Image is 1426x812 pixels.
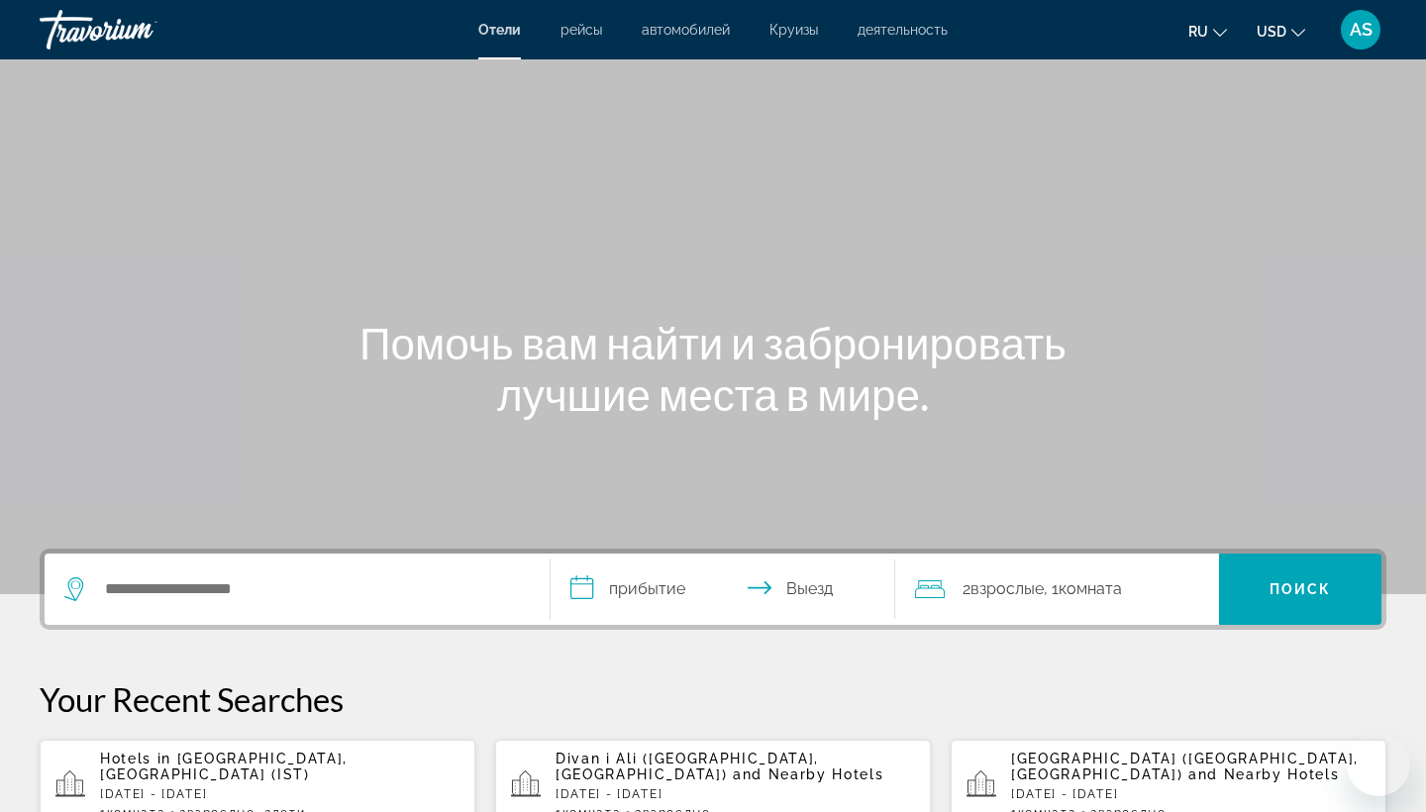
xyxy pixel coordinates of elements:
p: [DATE] - [DATE] [1011,787,1371,801]
span: USD [1257,24,1286,40]
a: Travorium [40,4,238,55]
span: [GEOGRAPHIC_DATA], [GEOGRAPHIC_DATA] (IST) [100,751,348,782]
span: ru [1188,24,1208,40]
button: Search [1219,554,1381,625]
a: рейсы [560,22,602,38]
span: Hotels in [100,751,171,766]
button: Travelers: 2 adults, 0 children [895,554,1220,625]
a: деятельность [858,22,948,38]
span: and Nearby Hotels [1188,766,1340,782]
p: Your Recent Searches [40,679,1386,719]
input: Search hotel destination [103,574,520,604]
a: Круизы [769,22,818,38]
span: AS [1350,20,1373,40]
h1: Помочь вам найти и забронировать лучшие места в мире. [342,317,1084,420]
span: Взрослые [970,579,1044,598]
button: Change language [1188,17,1227,46]
a: автомобилей [642,22,730,38]
iframe: Кнопка запуска окна обмена сообщениями [1347,733,1410,796]
div: Search widget [45,554,1381,625]
a: Отели [478,22,521,38]
span: 2 [963,575,1044,603]
span: Поиск [1270,581,1332,597]
button: User Menu [1335,9,1386,51]
span: , 1 [1044,575,1122,603]
button: Select check in and out date [551,554,895,625]
button: Change currency [1257,17,1305,46]
span: [GEOGRAPHIC_DATA] ([GEOGRAPHIC_DATA], [GEOGRAPHIC_DATA]) [1011,751,1359,782]
span: Комната [1059,579,1122,598]
p: [DATE] - [DATE] [556,787,915,801]
p: [DATE] - [DATE] [100,787,459,801]
span: and Nearby Hotels [733,766,884,782]
span: Divan i Ali ([GEOGRAPHIC_DATA], [GEOGRAPHIC_DATA]) [556,751,819,782]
